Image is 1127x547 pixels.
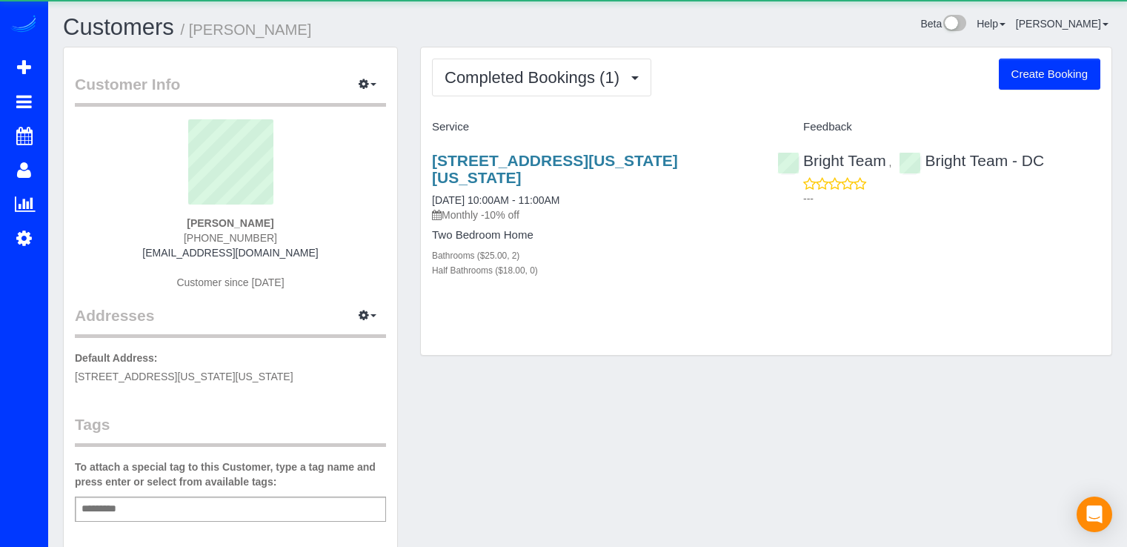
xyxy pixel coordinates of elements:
span: [STREET_ADDRESS][US_STATE][US_STATE] [75,371,293,382]
a: Bright Team - DC [899,152,1044,169]
small: / [PERSON_NAME] [181,21,312,38]
small: Bathrooms ($25.00, 2) [432,251,519,261]
label: Default Address: [75,351,158,365]
strong: [PERSON_NAME] [187,217,273,229]
div: Open Intercom Messenger [1077,497,1112,532]
span: Customer since [DATE] [176,276,284,288]
label: To attach a special tag to this Customer, type a tag name and press enter or select from availabl... [75,460,386,489]
img: Automaid Logo [9,15,39,36]
h4: Service [432,121,755,133]
a: [DATE] 10:00AM - 11:00AM [432,194,559,206]
span: Completed Bookings (1) [445,68,627,87]
span: [PHONE_NUMBER] [184,232,277,244]
a: [STREET_ADDRESS][US_STATE][US_STATE] [432,152,678,186]
button: Create Booking [999,59,1100,90]
a: Help [977,18,1005,30]
a: [EMAIL_ADDRESS][DOMAIN_NAME] [142,247,318,259]
legend: Tags [75,414,386,447]
h4: Feedback [777,121,1100,133]
a: Bright Team [777,152,886,169]
legend: Customer Info [75,73,386,107]
h4: Two Bedroom Home [432,229,755,242]
img: New interface [942,15,966,34]
a: Beta [920,18,966,30]
a: Customers [63,14,174,40]
p: Monthly -10% off [432,208,755,222]
p: --- [803,191,1100,206]
span: , [889,156,892,168]
a: [PERSON_NAME] [1016,18,1108,30]
small: Half Bathrooms ($18.00, 0) [432,265,538,276]
button: Completed Bookings (1) [432,59,651,96]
